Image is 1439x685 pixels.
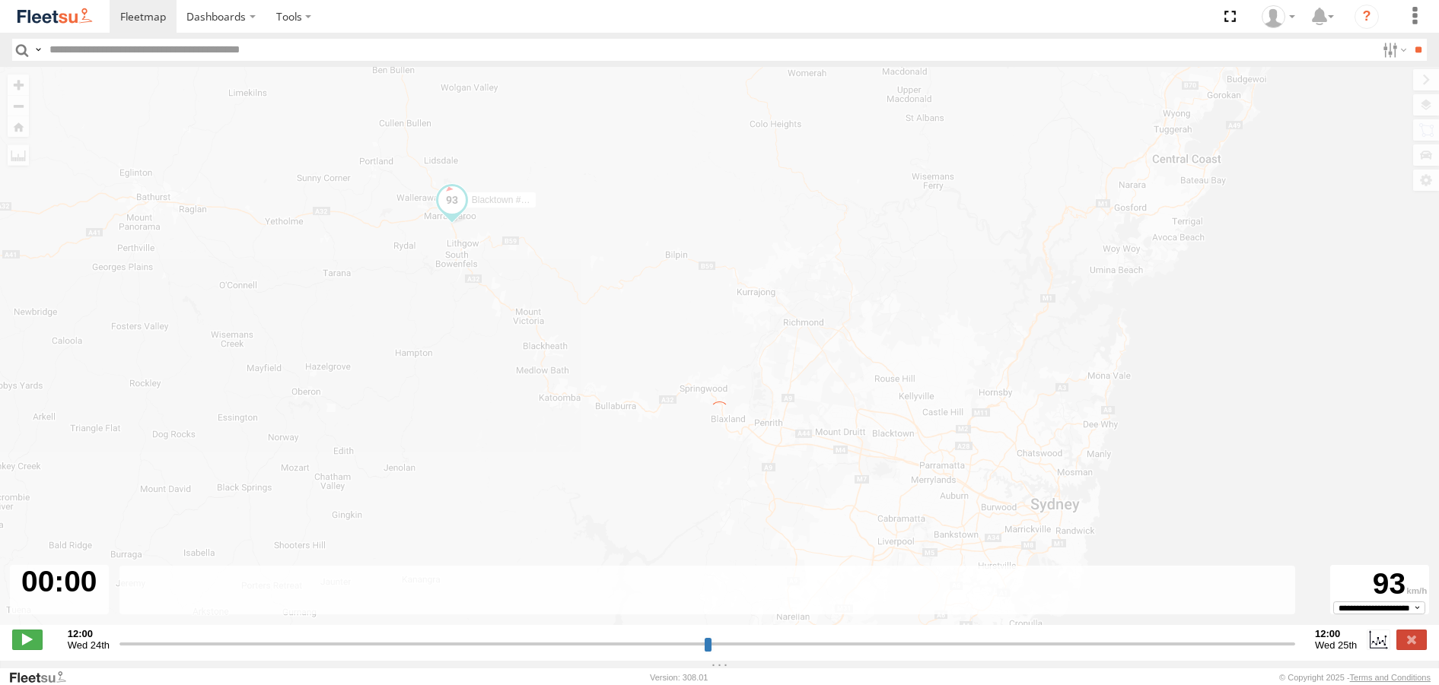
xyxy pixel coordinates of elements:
label: Search Filter Options [1377,39,1409,61]
strong: 12:00 [68,628,110,639]
div: © Copyright 2025 - [1279,673,1431,682]
label: Play/Stop [12,630,43,649]
label: Close [1396,630,1427,649]
i: ? [1355,5,1379,29]
div: Version: 308.01 [650,673,708,682]
strong: 12:00 [1315,628,1357,639]
div: Darren Small [1256,5,1301,28]
a: Visit our Website [8,670,78,685]
span: Wed 24th [68,639,110,651]
label: Search Query [32,39,44,61]
a: Terms and Conditions [1350,673,1431,682]
span: Wed 25th [1315,639,1357,651]
div: 93 [1332,567,1427,601]
img: fleetsu-logo-horizontal.svg [15,6,94,27]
